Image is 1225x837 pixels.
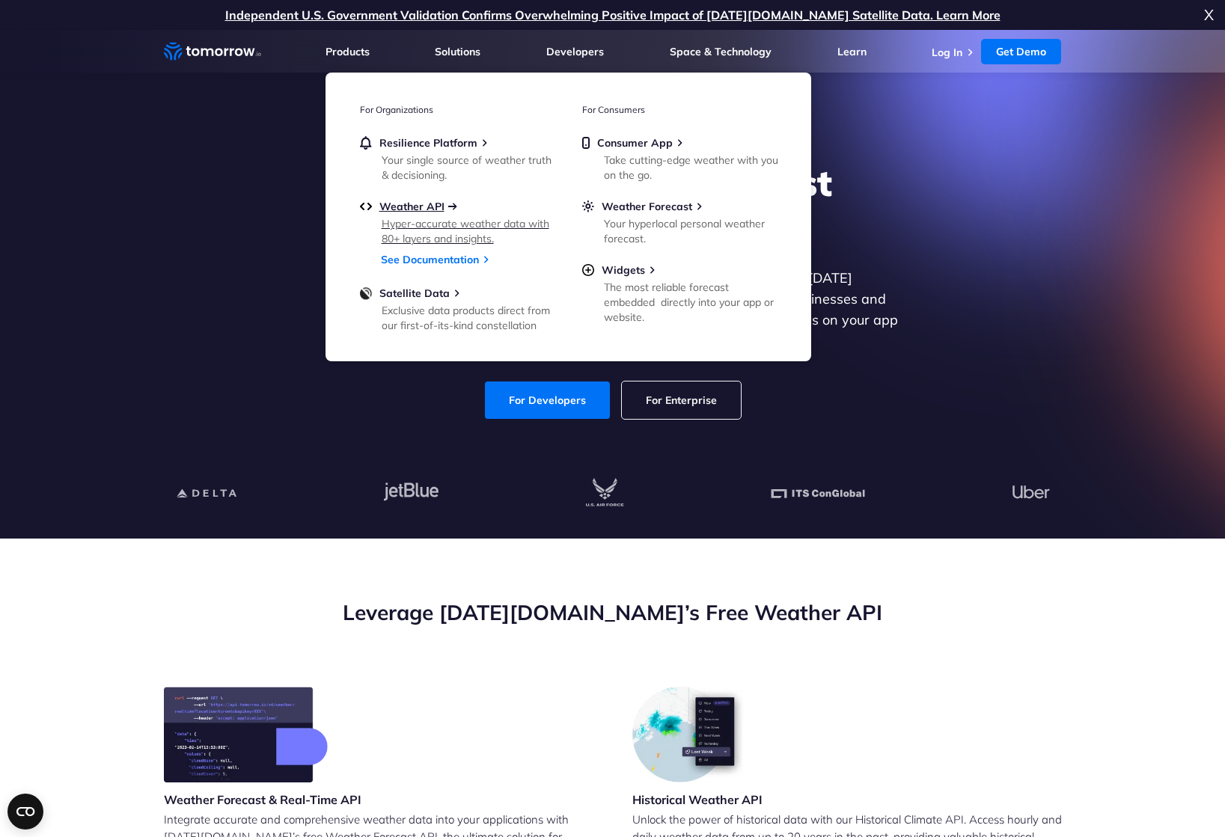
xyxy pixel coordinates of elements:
[981,39,1061,64] a: Get Demo
[164,598,1062,627] h2: Leverage [DATE][DOMAIN_NAME]’s Free Weather API
[582,136,777,180] a: Consumer AppTake cutting-edge weather with you on the go.
[582,263,594,277] img: plus-circle.svg
[7,794,43,830] button: Open CMP widget
[379,200,445,213] span: Weather API
[670,45,772,58] a: Space & Technology
[360,136,372,150] img: bell.svg
[360,200,555,243] a: Weather APIHyper-accurate weather data with 80+ layers and insights.
[326,45,370,58] a: Products
[360,200,372,213] img: api.svg
[837,45,867,58] a: Learn
[382,303,556,333] div: Exclusive data products direct from our first-of-its-kind constellation
[360,136,555,180] a: Resilience PlatformYour single source of weather truth & decisioning.
[546,45,604,58] a: Developers
[360,104,555,115] h3: For Organizations
[932,46,962,59] a: Log In
[324,160,902,250] h1: Explore the World’s Best Weather API
[602,200,692,213] span: Weather Forecast
[604,153,778,183] div: Take cutting-edge weather with you on the go.
[324,268,902,352] p: Get reliable and precise weather data through our free API. Count on [DATE][DOMAIN_NAME] for quic...
[582,136,590,150] img: mobile.svg
[632,791,763,808] h3: Historical Weather API
[164,40,261,63] a: Home link
[164,791,361,808] h3: Weather Forecast & Real-Time API
[582,200,594,213] img: sun.svg
[435,45,480,58] a: Solutions
[622,381,741,419] a: For Enterprise
[381,253,479,266] a: See Documentation
[382,153,556,183] div: Your single source of weather truth & decisioning.
[597,136,673,150] span: Consumer App
[582,200,777,243] a: Weather ForecastYour hyperlocal personal weather forecast.
[379,136,477,150] span: Resilience Platform
[485,381,610,419] a: For Developers
[360,286,555,330] a: Satellite DataExclusive data products direct from our first-of-its-kind constellation
[582,263,777,322] a: WidgetsThe most reliable forecast embedded directly into your app or website.
[604,216,778,246] div: Your hyperlocal personal weather forecast.
[225,7,1001,22] a: Independent U.S. Government Validation Confirms Overwhelming Positive Impact of [DATE][DOMAIN_NAM...
[379,286,450,300] span: Satellite Data
[582,104,777,115] h3: For Consumers
[382,216,556,246] div: Hyper-accurate weather data with 80+ layers and insights.
[360,286,372,300] img: satellite-data-menu.png
[604,280,778,325] div: The most reliable forecast embedded directly into your app or website.
[602,263,645,277] span: Widgets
